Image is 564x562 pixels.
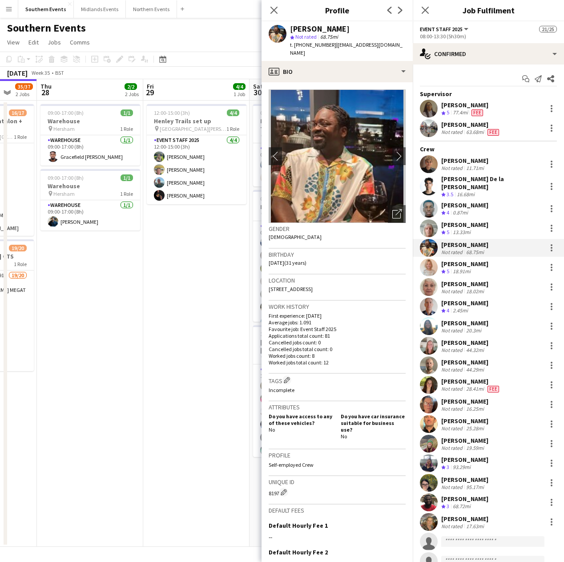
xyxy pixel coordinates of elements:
[464,523,486,530] div: 17.63mi
[451,307,470,315] div: 2.45mi
[441,249,464,255] div: Not rated
[74,0,126,18] button: Midlands Events
[464,385,486,392] div: 28.41mi
[464,165,486,171] div: 11.71mi
[441,484,464,490] div: Not rated
[253,203,353,211] h3: Henley Trails 10k + Half
[9,109,27,116] span: 16/17
[413,43,564,65] div: Confirmed
[40,169,140,230] div: 09:00-17:00 (8h)1/1Warehouse Hersham1 RoleWarehouse1/109:00-17:00 (8h)[PERSON_NAME]
[269,488,406,497] div: 8197
[269,359,406,366] p: Worked jobs total count: 12
[269,312,406,319] p: First experience: [DATE]
[227,109,239,116] span: 4/4
[269,234,322,240] span: [DEMOGRAPHIC_DATA]
[269,376,406,385] h3: Tags
[269,506,406,514] h3: Default fees
[269,303,406,311] h3: Work history
[233,83,246,90] span: 4/4
[48,109,84,116] span: 09:00-17:00 (8h)
[441,445,464,451] div: Not rated
[447,191,453,198] span: 3.5
[70,38,90,46] span: Comms
[253,104,353,186] div: 06:00-14:00 (8h)2/2RT Kit Assistant - Henley Trails 10k + Half [GEOGRAPHIC_DATA][PERSON_NAME]1 Ro...
[253,190,353,322] app-job-card: 07:00-14:00 (7h)67/70Henley Trails 10k + Half [GEOGRAPHIC_DATA][PERSON_NAME]1 RoleEvent Staff 202...
[441,476,488,484] div: [PERSON_NAME]
[269,319,406,326] p: Average jobs: 1.091
[441,221,488,229] div: [PERSON_NAME]
[464,425,486,432] div: 25.28mi
[253,82,263,90] span: Sat
[40,82,52,90] span: Thu
[451,503,472,510] div: 68.72mi
[451,229,472,236] div: 13.33mi
[441,280,488,288] div: [PERSON_NAME]
[447,229,449,235] span: 5
[420,33,557,40] div: 08:00-13:30 (5h30m)
[121,174,133,181] span: 1/1
[441,495,488,503] div: [PERSON_NAME]
[234,91,245,97] div: 1 Job
[441,515,488,523] div: [PERSON_NAME]
[39,87,52,97] span: 28
[253,117,353,133] h3: RT Kit Assistant - Henley Trails 10k + Half
[253,338,353,354] h3: [PERSON_NAME][GEOGRAPHIC_DATA] Set Up
[441,397,488,405] div: [PERSON_NAME]
[441,377,501,385] div: [PERSON_NAME]
[53,125,75,132] span: Hersham
[464,445,486,451] div: 19.59mi
[260,331,296,337] span: 10:00-16:00 (6h)
[269,346,406,352] p: Cancelled jobs total count: 0
[455,191,476,198] div: 16.68mi
[147,135,246,204] app-card-role: Event Staff 20254/412:00-15:00 (3h)[PERSON_NAME][PERSON_NAME][PERSON_NAME][PERSON_NAME]
[447,464,449,470] span: 3
[269,286,313,292] span: [STREET_ADDRESS]
[441,121,501,129] div: [PERSON_NAME]
[7,21,86,35] h1: Southern Events
[441,241,488,249] div: [PERSON_NAME]
[290,25,350,33] div: [PERSON_NAME]
[341,413,406,433] h5: Do you have car insurance suitable for business use?
[269,478,406,486] h3: Unique ID
[147,82,154,90] span: Fri
[269,522,328,530] h3: Default Hourly Fee 1
[420,26,470,32] button: Event Staff 2025
[269,352,406,359] p: Worked jobs count: 8
[48,174,84,181] span: 09:00-17:00 (8h)
[40,104,140,166] app-job-card: 09:00-17:00 (8h)1/1Warehouse Hersham1 RoleWarehouse1/109:00-17:00 (8h)Gracefield [PERSON_NAME]
[44,36,64,48] a: Jobs
[464,366,486,373] div: 44.29mi
[269,259,306,266] span: [DATE] (31 years)
[447,109,449,116] span: 5
[441,339,488,347] div: [PERSON_NAME]
[441,201,488,209] div: [PERSON_NAME]
[290,41,403,56] span: | [EMAIL_ADDRESS][DOMAIN_NAME]
[447,268,449,275] span: 5
[441,437,488,445] div: [PERSON_NAME]
[15,83,33,90] span: 35/37
[269,89,406,223] img: Crew avatar or photo
[464,405,486,412] div: 16.25mi
[260,109,296,116] span: 06:00-14:00 (8h)
[539,26,557,32] span: 21/25
[125,83,137,90] span: 2/2
[441,425,464,432] div: Not rated
[451,209,470,217] div: 0.87mi
[145,87,154,97] span: 29
[262,61,413,82] div: Bio
[486,385,501,392] div: Crew has different fees then in role
[441,319,488,327] div: [PERSON_NAME]
[269,533,406,541] div: --
[464,288,486,295] div: 18.02mi
[269,332,406,339] p: Applications total count: 81
[295,33,317,40] span: Not rated
[4,36,23,48] a: View
[253,143,353,186] app-card-role: Kit Marshal2/206:00-14:00 (8h)[PERSON_NAME][PERSON_NAME]
[147,117,246,125] h3: Henley Trails set up
[441,299,488,307] div: [PERSON_NAME]
[7,38,20,46] span: View
[269,225,406,233] h3: Gender
[40,200,140,230] app-card-role: Warehouse1/109:00-17:00 (8h)[PERSON_NAME]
